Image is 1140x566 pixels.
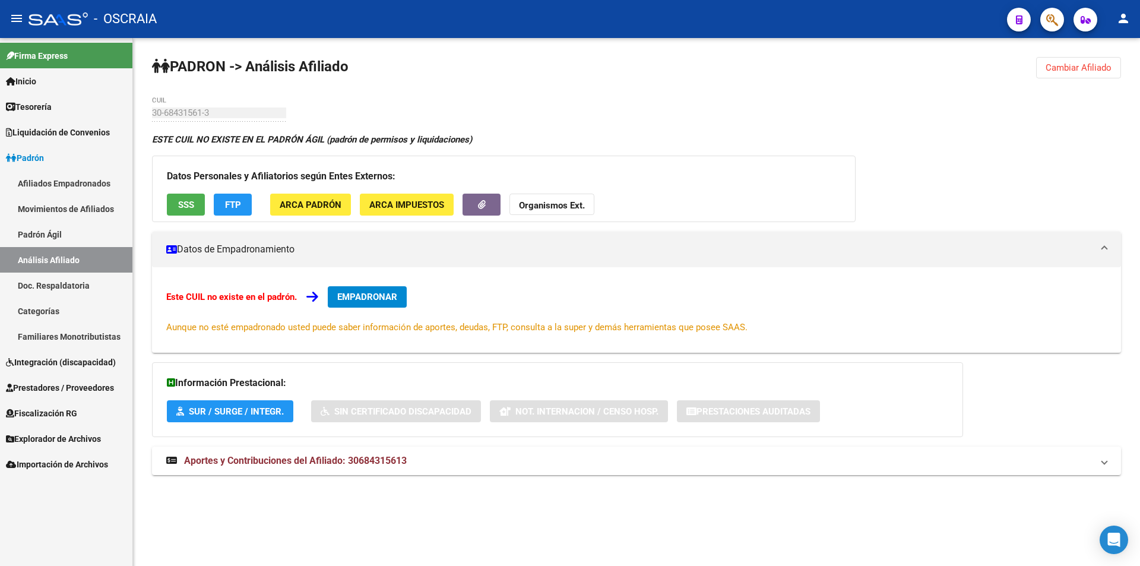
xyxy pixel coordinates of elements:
button: EMPADRONAR [328,286,407,308]
button: FTP [214,194,252,216]
span: ARCA Padrón [280,200,341,210]
span: FTP [225,200,241,210]
button: ARCA Impuestos [360,194,454,216]
span: Cambiar Afiliado [1046,62,1111,73]
span: ARCA Impuestos [369,200,444,210]
span: Fiscalización RG [6,407,77,420]
span: Firma Express [6,49,68,62]
span: SUR / SURGE / INTEGR. [189,406,284,417]
mat-panel-title: Datos de Empadronamiento [166,243,1092,256]
span: Sin Certificado Discapacidad [334,406,471,417]
strong: Organismos Ext. [519,200,585,211]
span: Tesorería [6,100,52,113]
mat-icon: person [1116,11,1130,26]
button: Sin Certificado Discapacidad [311,400,481,422]
span: Aunque no esté empadronado usted puede saber información de aportes, deudas, FTP, consulta a la s... [166,322,748,333]
button: Cambiar Afiliado [1036,57,1121,78]
span: SSS [178,200,194,210]
h3: Información Prestacional: [167,375,948,391]
button: Prestaciones Auditadas [677,400,820,422]
mat-expansion-panel-header: Aportes y Contribuciones del Afiliado: 30684315613 [152,447,1121,475]
span: Not. Internacion / Censo Hosp. [515,406,658,417]
mat-icon: menu [9,11,24,26]
h3: Datos Personales y Afiliatorios según Entes Externos: [167,168,841,185]
button: ARCA Padrón [270,194,351,216]
span: Integración (discapacidad) [6,356,116,369]
span: EMPADRONAR [337,292,397,302]
div: Datos de Empadronamiento [152,267,1121,353]
span: Padrón [6,151,44,165]
span: Aportes y Contribuciones del Afiliado: 30684315613 [184,455,407,466]
div: Open Intercom Messenger [1100,526,1128,554]
button: Organismos Ext. [509,194,594,216]
span: Inicio [6,75,36,88]
span: Prestadores / Proveedores [6,381,114,394]
mat-expansion-panel-header: Datos de Empadronamiento [152,232,1121,267]
span: Importación de Archivos [6,458,108,471]
strong: PADRON -> Análisis Afiliado [152,58,349,75]
button: SUR / SURGE / INTEGR. [167,400,293,422]
button: SSS [167,194,205,216]
span: Liquidación de Convenios [6,126,110,139]
strong: ESTE CUIL NO EXISTE EN EL PADRÓN ÁGIL (padrón de permisos y liquidaciones) [152,134,472,145]
span: Explorador de Archivos [6,432,101,445]
span: - OSCRAIA [94,6,157,32]
strong: Este CUIL no existe en el padrón. [166,292,297,302]
button: Not. Internacion / Censo Hosp. [490,400,668,422]
span: Prestaciones Auditadas [696,406,810,417]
